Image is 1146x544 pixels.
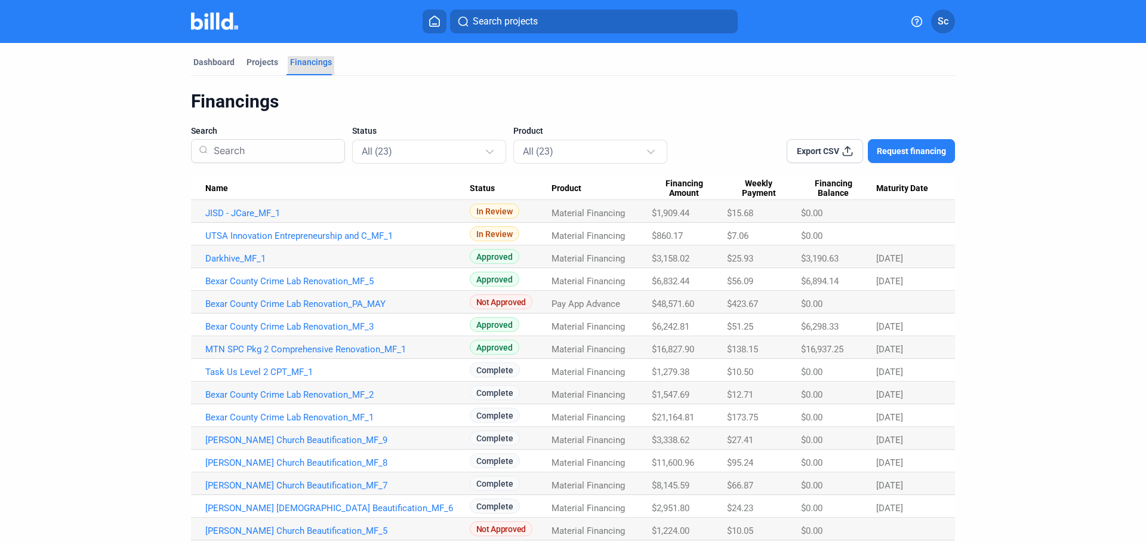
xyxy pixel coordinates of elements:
[191,90,955,113] div: Financings
[552,480,625,491] span: Material Financing
[652,230,683,241] span: $860.17
[205,321,470,332] a: Bexar County Crime Lab Renovation_MF_3
[470,226,519,241] span: In Review
[727,276,753,287] span: $56.09
[470,362,520,377] span: Complete
[552,208,625,219] span: Material Financing
[727,321,753,332] span: $51.25
[727,389,753,400] span: $12.71
[205,480,470,491] a: [PERSON_NAME] Church Beautification_MF_7
[205,367,470,377] a: Task Us Level 2 CPT_MF_1
[801,457,822,468] span: $0.00
[801,230,822,241] span: $0.00
[473,14,538,29] span: Search projects
[205,389,470,400] a: Bexar County Crime Lab Renovation_MF_2
[727,412,758,423] span: $173.75
[652,457,694,468] span: $11,600.96
[801,179,876,199] div: Financing Balance
[652,208,689,219] span: $1,909.44
[727,367,753,377] span: $10.50
[205,299,470,309] a: Bexar County Crime Lab Renovation_PA_MAY
[876,480,903,491] span: [DATE]
[652,344,694,355] span: $16,827.90
[205,183,470,194] div: Name
[652,299,694,309] span: $48,571.60
[652,253,689,264] span: $3,158.02
[801,412,822,423] span: $0.00
[205,503,470,514] a: [PERSON_NAME] [DEMOGRAPHIC_DATA] Beautification_MF_6
[801,208,822,219] span: $0.00
[868,139,955,163] button: Request financing
[876,183,941,194] div: Maturity Date
[877,145,946,157] span: Request financing
[352,125,377,137] span: Status
[205,208,470,219] a: JISD - JCare_MF_1
[801,344,843,355] span: $16,937.25
[652,525,689,536] span: $1,224.00
[247,56,278,68] div: Projects
[727,179,790,199] span: Weekly Payment
[552,367,625,377] span: Material Financing
[470,521,532,536] span: Not Approved
[727,435,753,445] span: $27.41
[205,183,228,194] span: Name
[652,480,689,491] span: $8,145.59
[552,230,625,241] span: Material Financing
[552,525,625,536] span: Material Financing
[209,136,337,167] input: Search
[727,480,753,491] span: $66.87
[470,453,520,468] span: Complete
[290,56,332,68] div: Financings
[552,503,625,514] span: Material Financing
[470,431,520,445] span: Complete
[652,367,689,377] span: $1,279.38
[876,389,903,400] span: [DATE]
[552,435,625,445] span: Material Financing
[523,146,553,157] mat-select-trigger: All (23)
[876,412,903,423] span: [DATE]
[652,276,689,287] span: $6,832.44
[205,344,470,355] a: MTN SPC Pkg 2 Comprehensive Renovation_MF_1
[727,230,748,241] span: $7.06
[205,412,470,423] a: Bexar County Crime Lab Renovation_MF_1
[876,276,903,287] span: [DATE]
[470,272,519,287] span: Approved
[552,276,625,287] span: Material Financing
[470,385,520,400] span: Complete
[876,344,903,355] span: [DATE]
[470,476,520,491] span: Complete
[876,435,903,445] span: [DATE]
[652,321,689,332] span: $6,242.81
[470,408,520,423] span: Complete
[727,503,753,514] span: $24.23
[205,230,470,241] a: UTSA Innovation Entrepreneurship and C_MF_1
[450,10,738,33] button: Search projects
[652,179,716,199] span: Financing Amount
[470,183,552,194] div: Status
[552,457,625,468] span: Material Financing
[931,10,955,33] button: Sc
[552,344,625,355] span: Material Financing
[652,412,694,423] span: $21,164.81
[727,179,801,199] div: Weekly Payment
[205,457,470,468] a: [PERSON_NAME] Church Beautification_MF_8
[470,183,495,194] span: Status
[801,389,822,400] span: $0.00
[470,340,519,355] span: Approved
[727,253,753,264] span: $25.93
[552,299,620,309] span: Pay App Advance
[470,499,520,514] span: Complete
[652,503,689,514] span: $2,951.80
[727,208,753,219] span: $15.68
[801,321,839,332] span: $6,298.33
[801,276,839,287] span: $6,894.14
[552,412,625,423] span: Material Financing
[191,13,238,30] img: Billd Company Logo
[787,139,863,163] button: Export CSV
[801,367,822,377] span: $0.00
[552,389,625,400] span: Material Financing
[652,435,689,445] span: $3,338.62
[552,183,652,194] div: Product
[727,299,758,309] span: $423.67
[727,525,753,536] span: $10.05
